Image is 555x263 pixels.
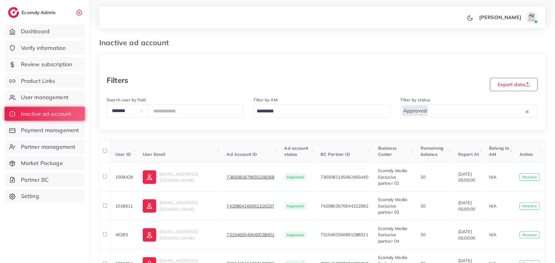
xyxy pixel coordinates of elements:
[5,140,85,154] a: Partner management
[421,203,448,209] div: $0
[5,57,85,71] a: Review subscription
[254,104,391,117] div: Search for option
[8,7,19,18] img: logo
[284,145,308,157] span: Ad account status
[21,60,72,68] span: Review subscription
[320,152,350,157] span: BC Partner ID
[5,107,85,121] a: Inactive ad account
[8,7,57,18] a: logoEcomdy Admin
[378,197,407,215] span: Ecomdy Media Exclusive partner 03
[378,145,397,157] span: Business Center
[5,41,85,55] a: Verify information
[520,202,540,210] button: Reactive
[5,24,85,38] a: Dashboard
[254,97,278,103] label: Filter by AM
[489,145,509,157] span: Belong to AM
[143,152,166,157] span: User Email
[401,97,431,103] label: Filter by status
[378,226,407,244] span: Ecomdy Media Exclusive partner 04
[498,81,530,87] span: Export data
[378,168,407,186] span: Ecomdy Media Exclusive partner 02
[21,44,66,52] span: Verify information
[5,90,85,104] a: User management
[21,27,50,35] span: Dashboard
[115,232,128,237] span: 46283
[489,174,496,180] span: N/A
[5,173,85,187] a: Partner BC
[421,145,443,157] span: Remaining balance
[520,231,540,239] button: Reactive
[143,170,156,184] img: ic-user-info.36bf1079.svg
[429,107,524,116] input: Search for option
[5,74,85,88] a: Product Links
[143,170,217,184] a: [EMAIL_ADDRESS][DOMAIN_NAME]
[520,173,540,181] button: Reactive
[22,10,57,15] h2: Ecomdy Admin
[107,97,146,103] label: Search user by field
[21,143,75,151] span: Partner management
[255,107,383,116] input: Search for option
[159,200,198,212] span: [EMAIL_ADDRESS][DOMAIN_NAME]
[458,171,479,184] span: [DATE] 05:00:00
[21,159,63,167] span: Market Package
[21,93,68,101] span: User management
[21,126,79,134] span: Payment management
[21,192,39,200] span: Setting
[458,200,479,212] span: [DATE] 05:00:00
[115,174,133,180] span: 1009429
[227,174,275,180] a: 7365081879655268368
[320,232,368,237] span: 7315460266991288321
[284,203,306,209] span: Approved
[458,152,479,157] span: Report At
[115,203,133,209] span: 1018611
[421,232,448,238] div: $0
[284,174,306,180] span: Approved
[5,189,85,203] a: Setting
[107,76,128,85] h3: Filters
[476,11,540,23] a: [PERSON_NAME]avatar
[526,108,529,115] button: Clear Selected
[115,152,131,157] span: User ID
[479,14,521,21] p: [PERSON_NAME]
[284,232,306,238] span: Approved
[489,232,496,237] span: N/A
[227,152,257,157] span: Ad Account ID
[21,77,55,85] span: Product Links
[143,228,217,242] a: [EMAIL_ADDRESS][DOMAIN_NAME]
[320,174,368,180] span: 7365081145492455440
[227,232,275,238] a: 7315460545640038401
[21,110,71,118] span: Inactive ad account
[21,176,49,184] span: Partner BC
[5,123,85,137] a: Payment management
[159,229,198,241] span: [EMAIL_ADDRESS][DOMAIN_NAME]
[401,104,538,117] div: Search for option
[421,174,448,180] div: $0
[490,78,538,91] button: Export data
[143,199,156,213] img: ic-user-info.36bf1079.svg
[99,38,174,47] h3: Inactive ad account
[402,105,428,116] span: Approved
[159,171,198,183] span: [EMAIL_ADDRESS][DOMAIN_NAME]
[227,203,275,209] a: 7420864166061326337
[143,199,217,213] a: [EMAIL_ADDRESS][DOMAIN_NAME]
[320,203,368,209] span: 7420863576644222992
[525,11,538,23] img: avatar
[520,152,533,157] span: Action
[5,156,85,170] a: Market Package
[458,229,479,241] span: [DATE] 05:00:00
[489,203,496,209] span: N/A
[143,228,156,242] img: ic-user-info.36bf1079.svg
